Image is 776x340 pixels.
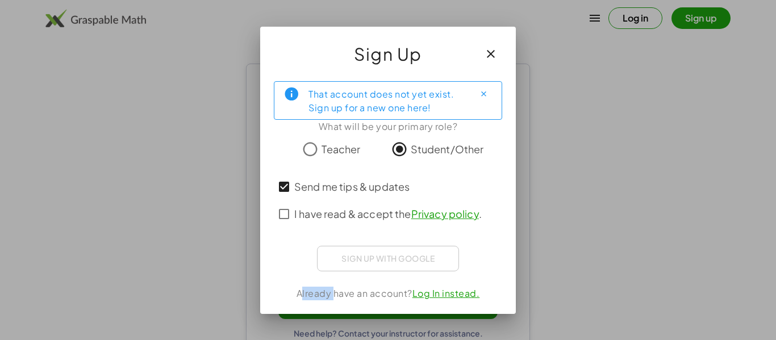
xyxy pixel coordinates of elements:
a: Privacy policy [411,207,479,220]
button: Close [474,85,493,103]
span: Send me tips & updates [294,179,410,194]
a: Log In instead. [412,287,480,299]
span: I have read & accept the . [294,206,482,221]
span: Sign Up [354,40,422,68]
div: Already have an account? [274,287,502,300]
span: Teacher [322,141,360,157]
div: What will be your primary role? [274,120,502,133]
span: Student/Other [411,141,484,157]
div: That account does not yet exist. Sign up for a new one here! [308,86,465,115]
